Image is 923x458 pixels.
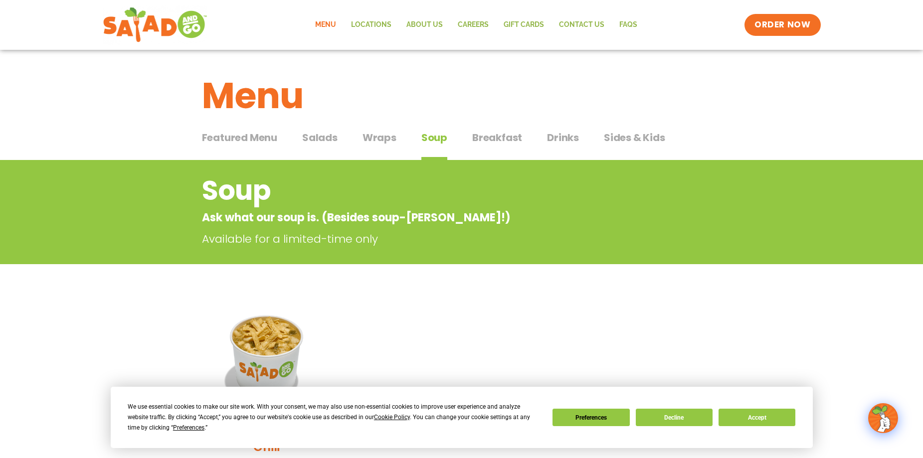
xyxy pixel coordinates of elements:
a: GIFT CARDS [496,13,552,36]
a: Careers [450,13,496,36]
img: Product photo for Green Enchilada Chili [209,298,325,413]
span: Cookie Policy [374,414,410,421]
nav: Menu [308,13,645,36]
img: wpChatIcon [869,404,897,432]
a: ORDER NOW [744,14,820,36]
button: Accept [719,409,795,426]
a: About Us [399,13,450,36]
div: Cookie Consent Prompt [111,387,813,448]
button: Decline [636,409,713,426]
p: Available for a limited-time only [202,231,646,247]
span: Drinks [547,130,579,145]
div: Tabbed content [202,127,722,160]
span: Featured Menu [202,130,277,145]
span: Preferences [173,424,204,431]
span: Wraps [363,130,396,145]
span: ORDER NOW [754,19,810,31]
span: Soup [421,130,447,145]
span: Sides & Kids [604,130,665,145]
a: Menu [308,13,344,36]
p: Ask what our soup is. (Besides soup-[PERSON_NAME]!) [202,209,641,226]
a: Contact Us [552,13,612,36]
div: We use essential cookies to make our site work. With your consent, we may also use non-essential ... [128,402,541,433]
a: FAQs [612,13,645,36]
img: new-SAG-logo-768×292 [103,5,208,45]
span: Salads [302,130,338,145]
a: Locations [344,13,399,36]
span: Breakfast [472,130,522,145]
h2: Soup [202,170,641,211]
button: Preferences [553,409,629,426]
h1: Menu [202,69,722,123]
